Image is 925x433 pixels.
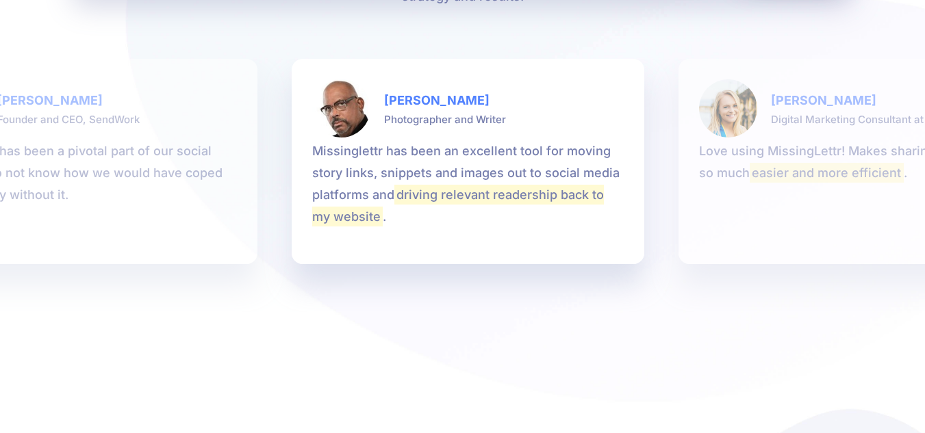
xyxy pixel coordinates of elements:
[384,93,490,107] b: [PERSON_NAME]
[750,163,904,182] mark: easier and more efficient
[771,93,876,107] b: [PERSON_NAME]
[312,185,605,226] mark: driving relevant readership back to my website
[312,79,370,137] img: Testimonial by Mark L.
[699,79,757,137] img: Testimonial by Kelley Maloney
[384,111,506,128] p: Photographer and Writer
[312,140,624,228] p: Missinglettr has been an excellent tool for moving story links, snippets and images out to social...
